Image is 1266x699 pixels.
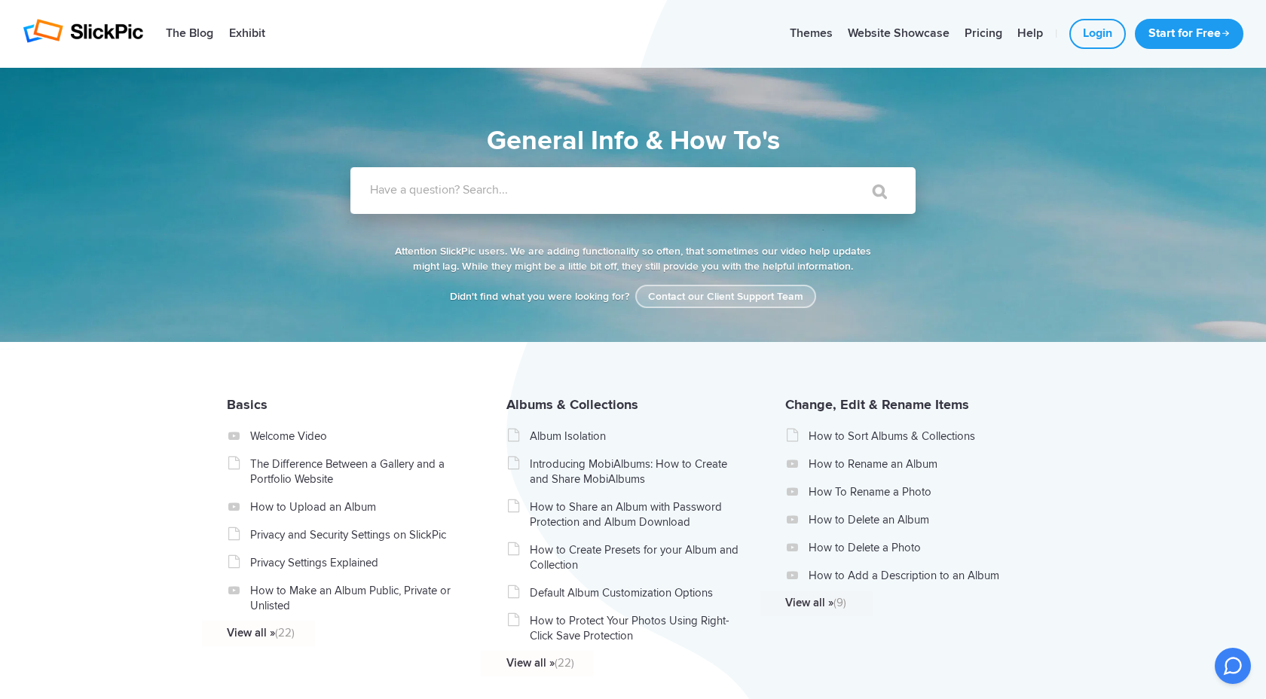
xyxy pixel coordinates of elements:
[392,289,874,304] p: Didn't find what you were looking for?
[809,484,1022,499] a: How To Rename a Photo
[227,396,268,413] a: Basics
[530,613,743,643] a: How to Protect Your Photos Using Right-Click Save Protection
[809,456,1022,472] a: How to Rename an Album
[250,583,463,613] a: How to Make an Album Public, Private or Unlisted
[370,182,935,197] label: Have a question? Search...
[530,429,743,444] a: Album Isolation
[635,285,816,308] a: Contact our Client Support Team
[250,527,463,542] a: Privacy and Security Settings on SlickPic
[809,540,1022,555] a: How to Delete a Photo
[530,542,743,572] a: How to Create Presets for your Album and Collection
[841,173,904,209] input: 
[785,396,969,413] a: Change, Edit & Rename Items
[506,396,638,413] a: Albums & Collections
[392,244,874,274] p: Attention SlickPic users. We are adding functionality so often, that sometimes our video help upd...
[530,499,743,530] a: How to Share an Album with Password Protection and Album Download
[809,568,1022,583] a: How to Add a Description to an Album
[250,499,463,514] a: How to Upload an Album
[250,456,463,487] a: The Difference Between a Gallery and a Portfolio Website
[530,456,743,487] a: Introducing MobiAlbums: How to Create and Share MobiAlbums
[530,585,743,600] a: Default Album Customization Options
[227,625,440,640] a: View all »(22)
[506,655,720,670] a: View all »(22)
[809,429,1022,444] a: How to Sort Albums & Collections
[250,555,463,570] a: Privacy Settings Explained
[785,595,998,610] a: View all »(9)
[250,429,463,444] a: Welcome Video
[809,512,1022,527] a: How to Delete an Album
[283,121,983,161] h1: General Info & How To's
